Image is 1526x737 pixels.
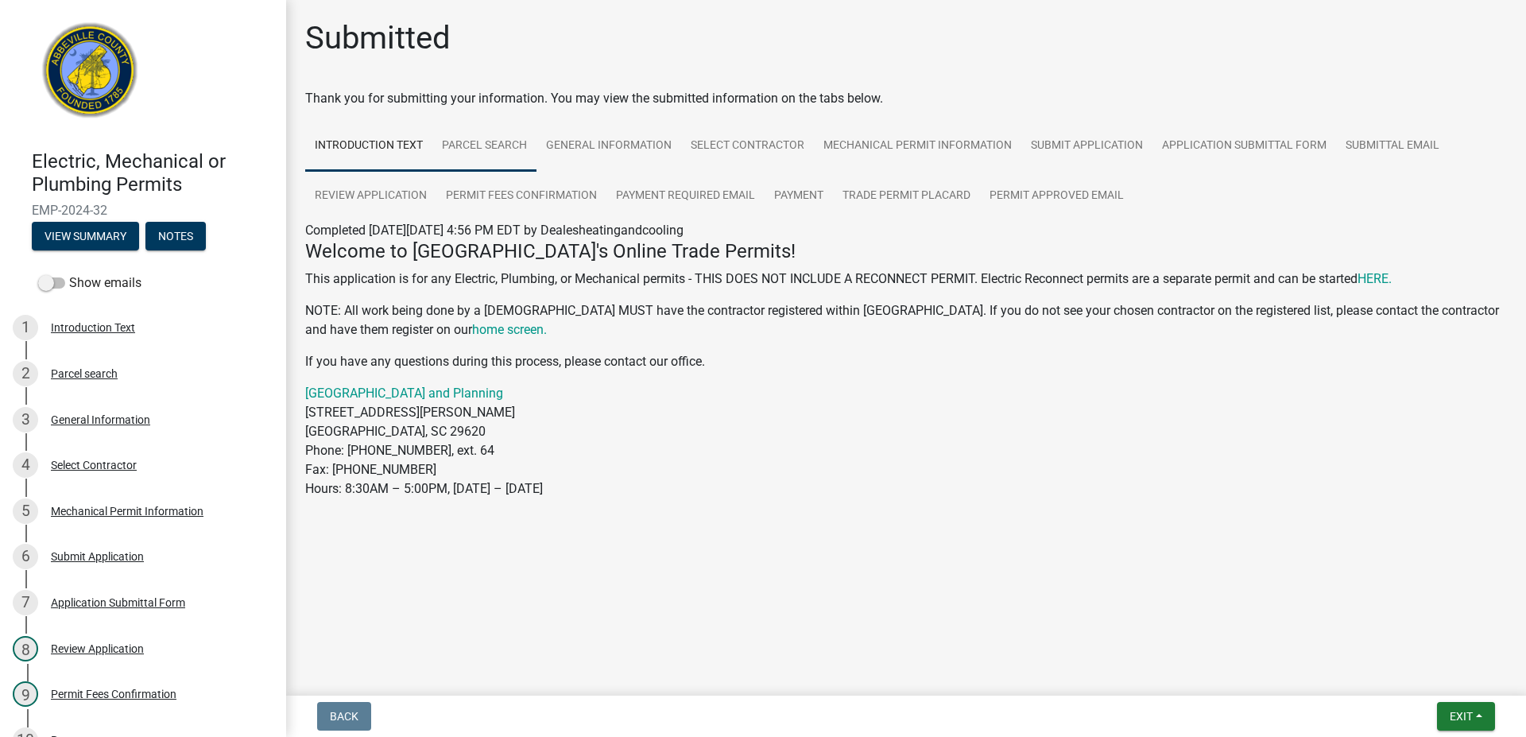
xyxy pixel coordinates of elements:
[1152,121,1336,172] a: Application Submittal Form
[13,498,38,524] div: 5
[317,702,371,731] button: Back
[980,171,1133,222] a: Permit Approved Email
[814,121,1021,172] a: Mechanical Permit Information
[13,315,38,340] div: 1
[13,407,38,433] div: 3
[1437,702,1495,731] button: Exit
[305,121,432,172] a: Introduction Text
[13,361,38,386] div: 2
[681,121,814,172] a: Select Contractor
[1450,710,1473,723] span: Exit
[472,322,547,337] a: home screen.
[305,89,1507,108] div: Thank you for submitting your information. You may view the submitted information on the tabs below.
[145,222,206,250] button: Notes
[330,710,358,723] span: Back
[432,121,536,172] a: Parcel search
[32,203,254,218] span: EMP-2024-32
[51,414,150,425] div: General Information
[145,231,206,243] wm-modal-confirm: Notes
[305,171,436,222] a: Review Application
[833,171,980,222] a: Trade Permit Placard
[305,19,451,57] h1: Submitted
[51,322,135,333] div: Introduction Text
[13,636,38,661] div: 8
[305,384,1507,498] p: [STREET_ADDRESS][PERSON_NAME] [GEOGRAPHIC_DATA], SC 29620 Phone: [PHONE_NUMBER], ext. 64 Fax: [PH...
[305,270,1507,289] p: This application is for any Electric, Plumbing, or Mechanical permits - THIS DOES NOT INCLUDE A R...
[305,223,684,238] span: Completed [DATE][DATE] 4:56 PM EDT by Dealesheatingandcooling
[51,551,144,562] div: Submit Application
[436,171,606,222] a: Permit Fees Confirmation
[13,681,38,707] div: 9
[606,171,765,222] a: Payment Required Email
[305,352,1507,371] p: If you have any questions during this process, please contact our office.
[32,231,139,243] wm-modal-confirm: Summary
[305,386,503,401] a: [GEOGRAPHIC_DATA] and Planning
[1021,121,1152,172] a: Submit Application
[13,590,38,615] div: 7
[51,506,203,517] div: Mechanical Permit Information
[32,17,149,134] img: Abbeville County, South Carolina
[51,368,118,379] div: Parcel search
[51,597,185,608] div: Application Submittal Form
[765,171,833,222] a: Payment
[1336,121,1449,172] a: Submittal Email
[51,689,176,700] div: Permit Fees Confirmation
[305,301,1507,339] p: NOTE: All work being done by a [DEMOGRAPHIC_DATA] MUST have the contractor registered within [GEO...
[32,150,273,196] h4: Electric, Mechanical or Plumbing Permits
[51,460,137,471] div: Select Contractor
[13,544,38,569] div: 6
[38,273,141,293] label: Show emails
[1358,271,1392,286] a: HERE.
[13,452,38,478] div: 4
[305,240,1507,263] h4: Welcome to [GEOGRAPHIC_DATA]'s Online Trade Permits!
[536,121,681,172] a: General Information
[51,643,144,654] div: Review Application
[32,222,139,250] button: View Summary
